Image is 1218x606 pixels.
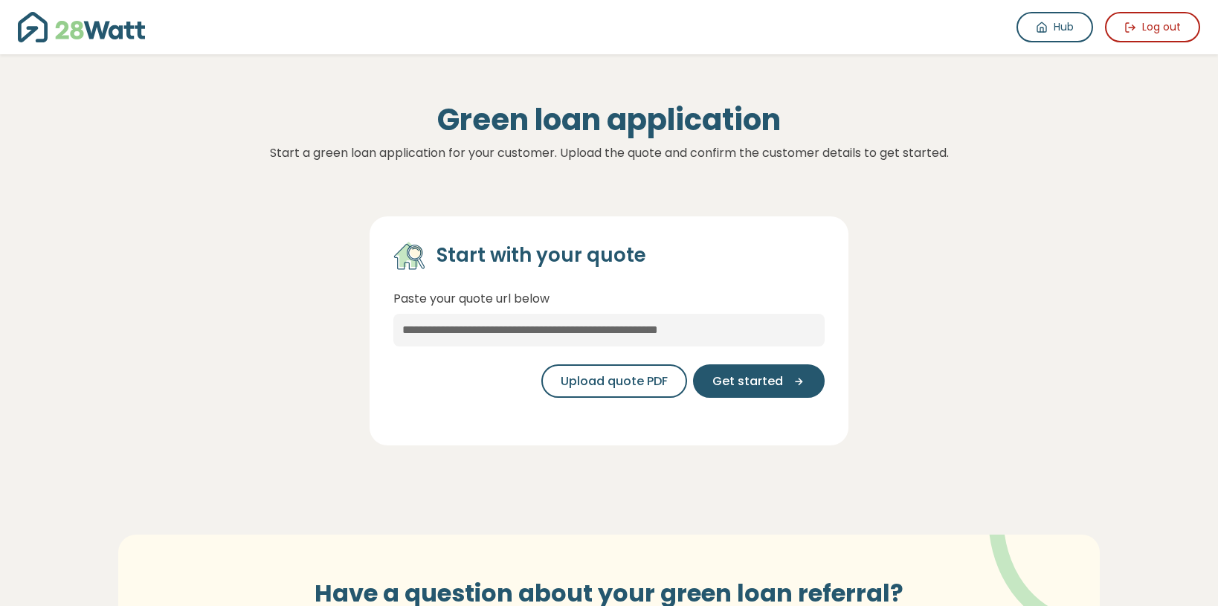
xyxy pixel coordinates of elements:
button: Log out [1105,12,1200,42]
a: Hub [1016,12,1093,42]
h1: Green loan application [100,102,1118,138]
span: Get started [712,373,783,390]
button: Get started [693,364,825,398]
p: Paste your quote url below [393,289,825,309]
span: Upload quote PDF [561,373,668,390]
button: Upload quote PDF [541,364,687,398]
h4: Start with your quote [436,243,646,268]
p: Start a green loan application for your customer. Upload the quote and confirm the customer detai... [100,144,1118,163]
img: 28Watt [18,12,145,42]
